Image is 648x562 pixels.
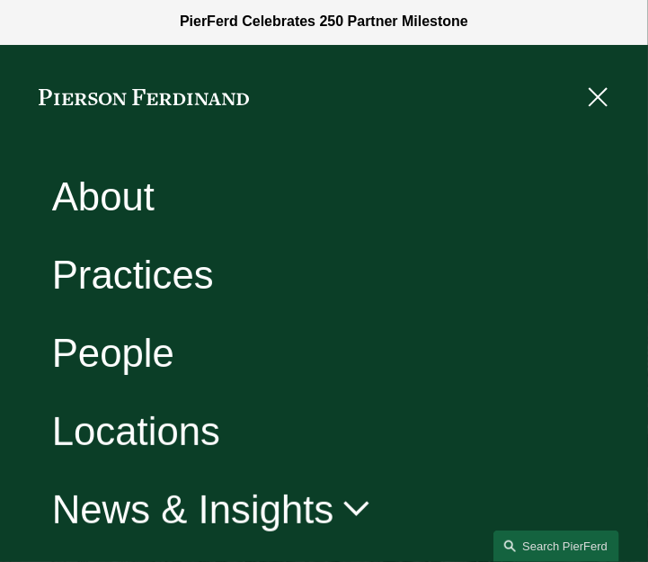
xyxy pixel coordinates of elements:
a: About [52,176,155,216]
a: Locations [52,411,220,450]
a: Practices [52,254,214,294]
a: People [52,333,174,372]
a: Search this site [493,531,619,562]
a: News & Insights [52,489,373,529]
